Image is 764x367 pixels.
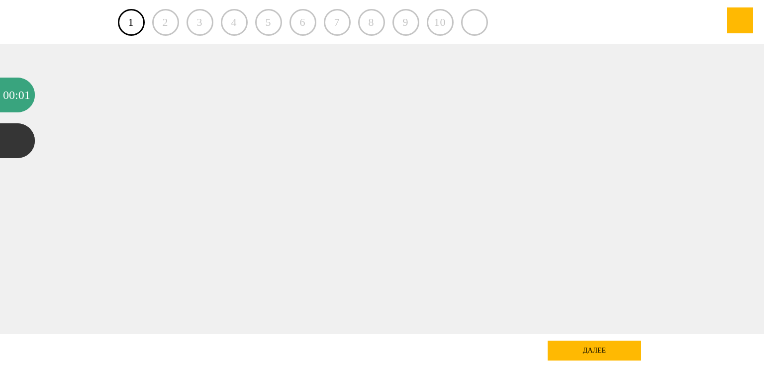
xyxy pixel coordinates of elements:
[187,9,213,36] div: 3
[392,9,419,36] div: 9
[358,9,385,36] div: 8
[118,9,145,36] a: 1
[3,78,15,112] div: 00
[548,341,641,361] div: далее
[324,9,351,36] div: 7
[255,9,282,36] div: 5
[152,9,179,36] div: 2
[289,9,316,36] div: 6
[15,78,18,112] div: :
[427,9,454,36] div: 10
[18,78,30,112] div: 01
[221,9,248,36] div: 4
